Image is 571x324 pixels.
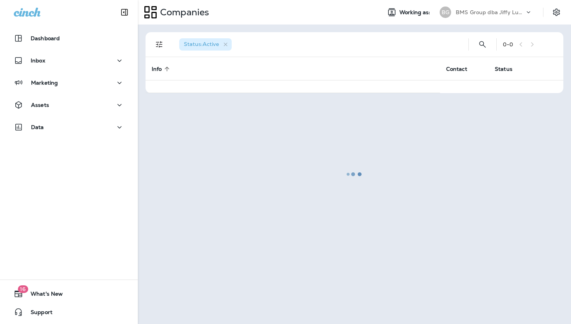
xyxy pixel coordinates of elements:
[399,9,432,16] span: Working as:
[31,57,45,64] p: Inbox
[18,285,28,293] span: 16
[8,97,130,113] button: Assets
[31,35,60,41] p: Dashboard
[31,80,58,86] p: Marketing
[114,5,135,20] button: Collapse Sidebar
[23,309,52,318] span: Support
[8,53,130,68] button: Inbox
[31,124,44,130] p: Data
[31,102,49,108] p: Assets
[8,31,130,46] button: Dashboard
[8,75,130,90] button: Marketing
[8,304,130,320] button: Support
[23,291,63,300] span: What's New
[440,7,451,18] div: BG
[8,286,130,301] button: 16What's New
[8,119,130,135] button: Data
[550,5,563,19] button: Settings
[456,9,525,15] p: BMS Group dba Jiffy Lube
[157,7,209,18] p: Companies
